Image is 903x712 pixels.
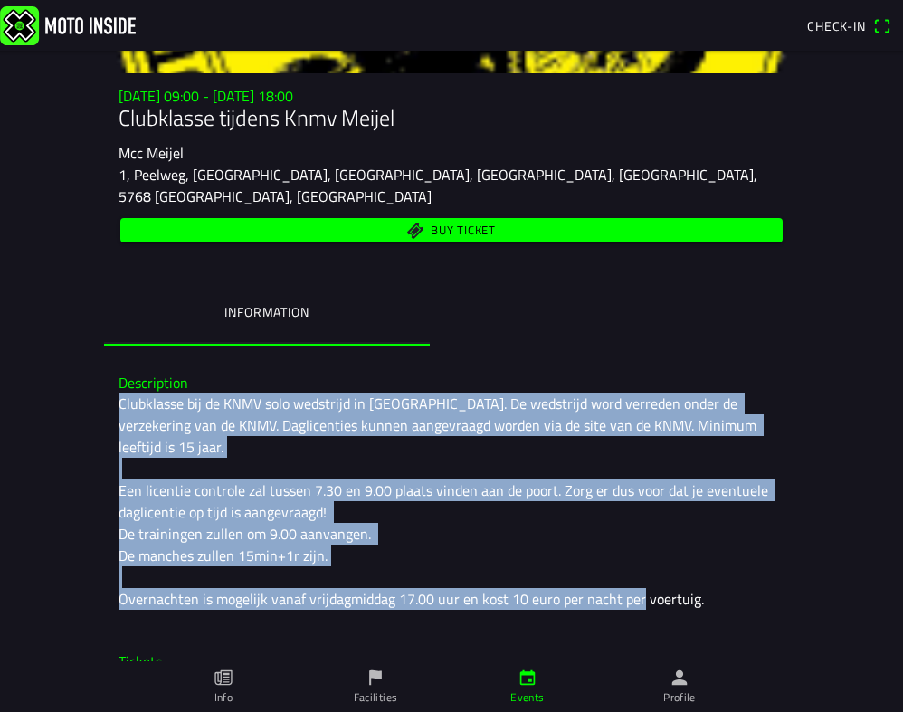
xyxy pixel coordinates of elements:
h3: Tickets [119,653,784,670]
ion-text: 1, Peelweg, [GEOGRAPHIC_DATA], [GEOGRAPHIC_DATA], [GEOGRAPHIC_DATA], [GEOGRAPHIC_DATA], 5768 [GEO... [119,164,757,207]
div: Clubklasse bij de KNMV solo wedstrijd in [GEOGRAPHIC_DATA]. De wedstrijd word verreden onder de v... [119,393,784,610]
h3: Description [119,375,784,392]
ion-label: Facilities [354,689,398,706]
a: Check-inqr scanner [798,10,899,41]
ion-icon: flag [366,668,385,688]
ion-label: Events [510,689,544,706]
ion-label: Information [224,302,309,322]
span: Buy ticket [431,224,496,236]
ion-text: Mcc Meijel [119,142,184,164]
h1: Clubklasse tijdens Knmv Meijel [119,105,784,131]
ion-icon: person [670,668,689,688]
ion-icon: calendar [518,668,537,688]
h3: [DATE] 09:00 - [DATE] 18:00 [119,88,784,105]
ion-label: Info [214,689,233,706]
span: Check-in [807,16,866,35]
ion-icon: paper [214,668,233,688]
ion-label: Profile [663,689,696,706]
